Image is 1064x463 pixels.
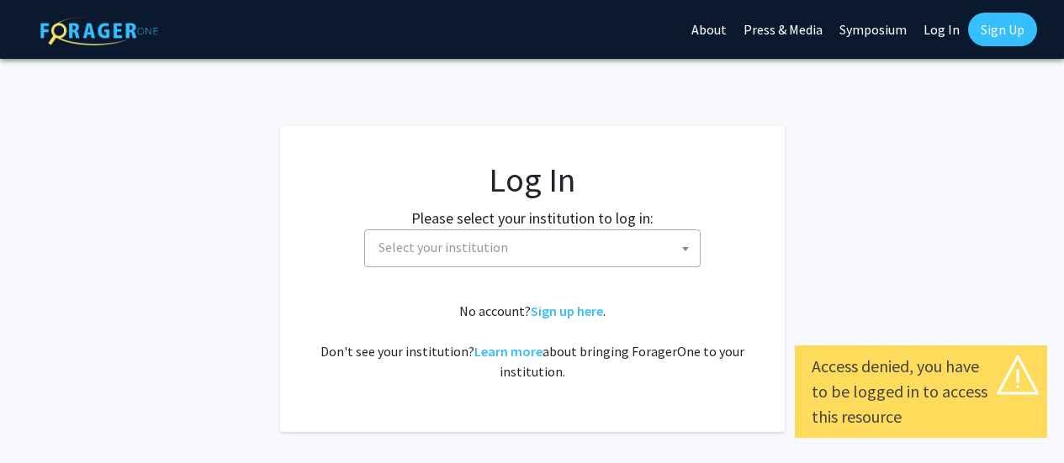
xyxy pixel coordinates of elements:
div: Access denied, you have to be logged in to access this resource [812,354,1030,429]
span: Select your institution [378,239,508,255]
span: Select your institution [364,229,701,267]
label: Please select your institution to log in: [411,207,654,229]
span: Select your institution [372,230,700,265]
div: No account? . Don't see your institution? about bringing ForagerOne to your institution. [314,301,751,381]
img: ForagerOne Logo [40,16,158,45]
a: Sign Up [968,13,1037,46]
a: Sign up here [531,303,603,319]
a: Learn more about bringing ForagerOne to your institution [474,343,543,360]
h1: Log In [314,160,751,200]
